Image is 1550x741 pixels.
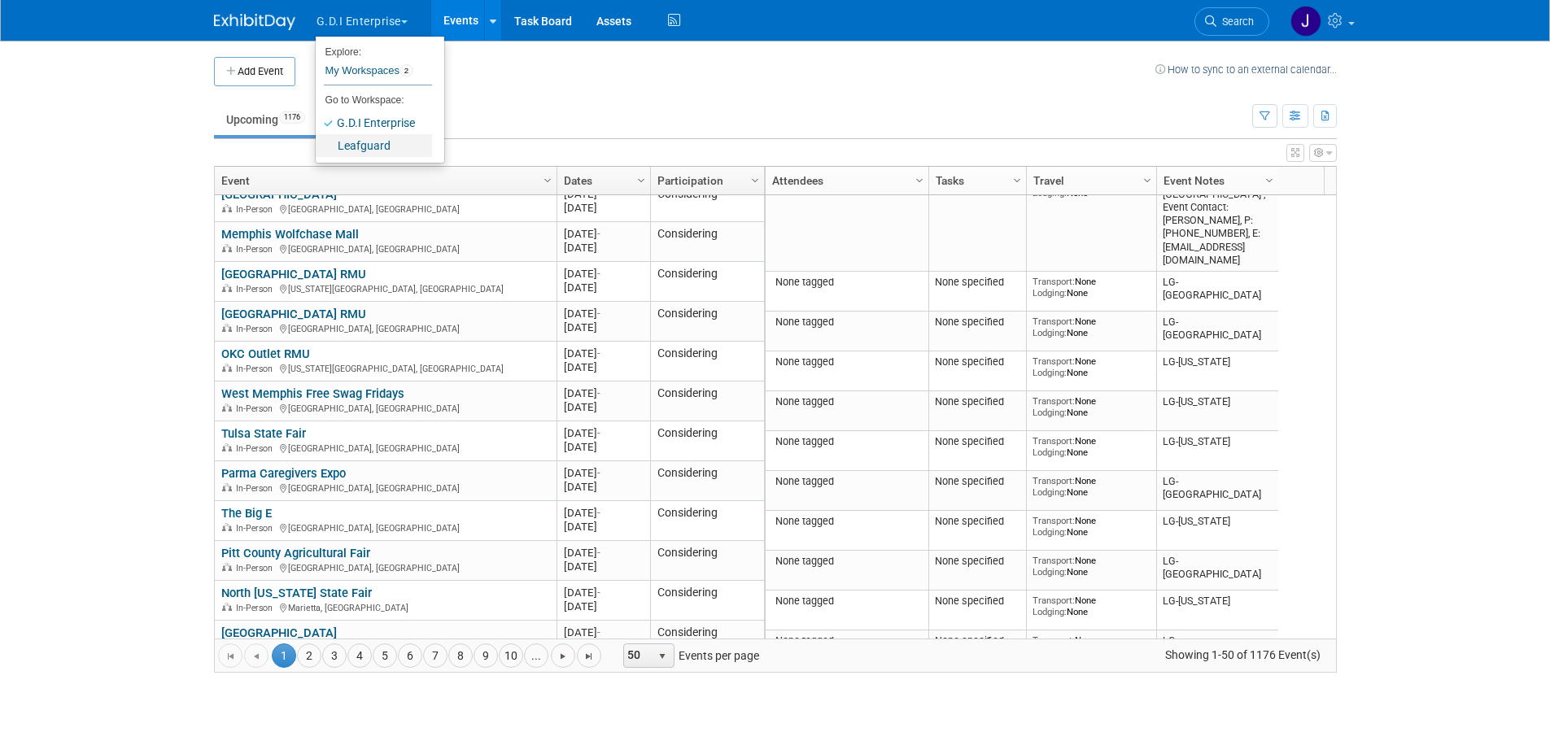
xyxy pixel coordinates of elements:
div: None None [1033,435,1150,459]
td: LG-[GEOGRAPHIC_DATA] [1156,551,1278,591]
td: LG-[GEOGRAPHIC_DATA] [1156,312,1278,351]
span: Transport: [1033,595,1075,606]
div: None specified [935,395,1020,408]
td: Considering [650,421,764,461]
div: [DATE] [564,227,643,241]
div: None None [1033,475,1150,499]
a: Column Settings [1260,167,1278,191]
span: Go to the last page [583,650,596,663]
img: In-Person Event [222,443,232,451]
span: Transport: [1033,355,1075,367]
div: None tagged [771,555,922,568]
a: 4 [347,643,372,668]
span: Events per page [602,643,775,668]
div: None specified [935,276,1020,289]
div: [DATE] [564,586,643,599]
a: Pitt County Agricultural Fair [221,546,370,560]
div: None tagged [771,316,922,329]
span: Lodging: [1033,566,1067,578]
img: In-Person Event [222,483,232,491]
button: Add Event [214,57,295,86]
div: None specified [935,595,1020,608]
span: Lodging: [1033,187,1067,198]
span: In-Person [236,483,277,494]
span: Transport: [1033,475,1075,486]
td: Considering [650,581,764,621]
span: Lodging: [1033,526,1067,538]
span: In-Person [236,364,277,374]
div: None None [1033,276,1150,299]
span: Transport: [1033,634,1075,646]
div: None tagged [771,395,922,408]
div: None specified [935,475,1020,488]
div: [DATE] [564,281,643,294]
a: 9 [474,643,498,668]
a: ... [524,643,548,668]
a: 5 [373,643,397,668]
div: None None [1033,316,1150,339]
span: - [597,228,600,240]
span: 2 [400,64,413,77]
a: [GEOGRAPHIC_DATA] RMU [221,307,366,321]
span: Column Settings [635,174,648,187]
div: [GEOGRAPHIC_DATA], [GEOGRAPHIC_DATA] [221,560,549,574]
a: Dates [564,167,640,194]
a: Travel [1033,167,1146,194]
div: None specified [935,634,1020,647]
td: Considering [650,501,764,541]
span: In-Person [236,244,277,255]
div: [DATE] [564,400,643,414]
div: [DATE] [564,560,643,573]
span: In-Person [236,523,277,534]
div: [DATE] [564,347,643,360]
span: Go to the previous page [250,650,263,663]
a: Upcoming1176 [214,104,317,135]
span: - [597,347,600,360]
img: In-Person Event [222,244,232,252]
span: Lodging: [1033,327,1067,338]
td: LG-[US_STATE] [1156,391,1278,431]
td: LG-[GEOGRAPHIC_DATA] [1156,272,1278,312]
td: LG-[US_STATE] [1156,591,1278,630]
a: Column Settings [1138,167,1156,191]
a: Leafguard [316,134,432,157]
div: [GEOGRAPHIC_DATA], [GEOGRAPHIC_DATA] [221,441,549,455]
div: None specified [935,355,1020,368]
div: [DATE] [564,506,643,520]
div: [DATE] [564,546,643,560]
a: Column Settings [746,167,764,191]
span: In-Person [236,403,277,414]
td: Considering [650,222,764,262]
span: - [597,427,600,439]
img: ExhibitDay [214,14,295,30]
a: Tulsa State Fair [221,426,306,441]
div: None tagged [771,634,922,647]
a: Attendees [772,167,918,194]
span: In-Person [236,204,277,215]
div: Marietta, [GEOGRAPHIC_DATA] [221,600,549,614]
a: Go to the next page [551,643,575,668]
a: Participation [657,167,753,194]
td: Considering [650,342,764,381]
a: G.D.I Enterprise [316,111,432,134]
div: [DATE] [564,241,643,255]
a: Go to the first page [218,643,242,668]
div: [DATE] [564,386,643,400]
span: - [597,547,600,559]
a: Event Notes [1164,167,1268,194]
td: Considering [650,541,764,581]
img: In-Person Event [222,204,232,212]
div: [DATE] [564,625,643,639]
span: Transport: [1033,395,1075,407]
div: None None [1033,555,1150,578]
div: [DATE] [564,520,643,534]
a: Go to the previous page [244,643,269,668]
a: Tasks [936,167,1015,194]
a: Search [1194,7,1269,36]
a: 3 [322,643,347,668]
div: None tagged [771,435,922,448]
a: My Workspaces2 [324,57,432,85]
span: - [597,586,600,599]
img: In-Person Event [222,324,232,332]
td: CH- [US_STATE][GEOGRAPHIC_DATA] , Event Contact: [PERSON_NAME], P: [PHONE_NUMBER], E: [EMAIL_ADDR... [1156,171,1278,272]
